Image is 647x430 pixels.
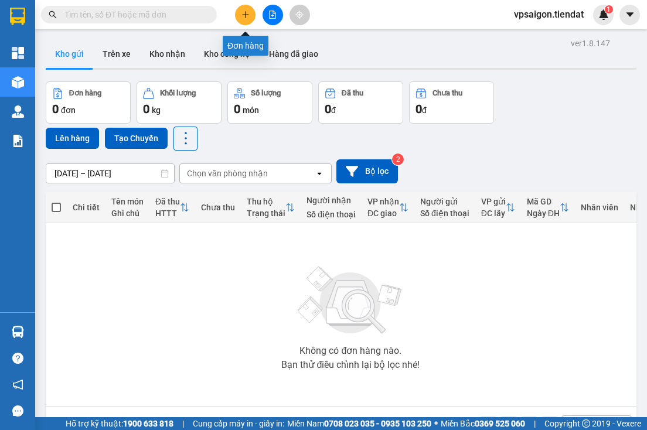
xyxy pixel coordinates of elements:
[336,159,398,183] button: Bộ lọc
[123,419,173,428] strong: 1900 633 818
[46,81,131,124] button: Đơn hàng0đơn
[243,105,259,115] span: món
[420,197,469,206] div: Người gửi
[193,417,284,430] span: Cung cấp máy in - giấy in:
[155,209,180,218] div: HTTT
[292,260,409,342] img: svg+xml;base64,PHN2ZyBjbGFzcz0ibGlzdC1wbHVnX19zdmciIHhtbG5zPSJodHRwOi8vd3d3LnczLm9yZy8yMDAwL3N2Zy...
[581,203,618,212] div: Nhân viên
[66,417,173,430] span: Hỗ trợ kỹ thuật:
[287,417,431,430] span: Miền Nam
[241,11,250,19] span: plus
[625,9,635,20] span: caret-down
[324,419,431,428] strong: 0708 023 035 - 0935 103 250
[64,8,203,21] input: Tìm tên, số ĐT hoặc mã đơn
[160,89,196,97] div: Khối lượng
[149,192,195,223] th: Toggle SortBy
[93,40,140,68] button: Trên xe
[527,197,560,206] div: Mã GD
[195,40,260,68] button: Kho công nợ
[433,89,462,97] div: Chưa thu
[409,81,494,124] button: Chưa thu0đ
[241,192,301,223] th: Toggle SortBy
[12,76,24,88] img: warehouse-icon
[367,209,399,218] div: ĐC giao
[598,9,609,20] img: icon-new-feature
[155,197,180,206] div: Đã thu
[521,192,575,223] th: Toggle SortBy
[268,11,277,19] span: file-add
[434,421,438,426] span: ⚪️
[46,164,174,183] input: Select a date range.
[61,105,76,115] span: đơn
[152,105,161,115] span: kg
[49,11,57,19] span: search
[247,209,285,218] div: Trạng thái
[315,169,324,178] svg: open
[422,105,427,115] span: đ
[143,102,149,116] span: 0
[260,40,328,68] button: Hàng đã giao
[331,105,336,115] span: đ
[607,5,611,13] span: 1
[105,128,168,149] button: Tạo Chuyến
[46,40,93,68] button: Kho gửi
[295,11,304,19] span: aim
[325,102,331,116] span: 0
[201,203,235,212] div: Chưa thu
[73,203,100,212] div: Chi tiết
[69,89,101,97] div: Đơn hàng
[182,417,184,430] span: |
[137,81,222,124] button: Khối lượng0kg
[234,102,240,116] span: 0
[582,419,590,428] span: copyright
[571,37,610,50] div: ver 1.8.147
[10,8,25,25] img: logo-vxr
[12,379,23,390] span: notification
[247,197,285,206] div: Thu hộ
[367,197,399,206] div: VP nhận
[605,5,613,13] sup: 1
[481,209,506,218] div: ĐC lấy
[12,353,23,364] span: question-circle
[12,105,24,118] img: warehouse-icon
[307,210,356,219] div: Số điện thoại
[534,417,536,430] span: |
[281,360,420,370] div: Bạn thử điều chỉnh lại bộ lọc nhé!
[392,153,404,165] sup: 2
[505,7,593,22] span: vpsaigon.tiendat
[12,326,24,338] img: warehouse-icon
[111,197,144,206] div: Tên món
[475,192,521,223] th: Toggle SortBy
[140,40,195,68] button: Kho nhận
[187,168,268,179] div: Chọn văn phòng nhận
[441,417,525,430] span: Miền Bắc
[12,405,23,417] span: message
[527,209,560,218] div: Ngày ĐH
[307,196,356,205] div: Người nhận
[299,346,401,356] div: Không có đơn hàng nào.
[481,197,506,206] div: VP gửi
[290,5,310,25] button: aim
[420,209,469,218] div: Số điện thoại
[362,192,414,223] th: Toggle SortBy
[263,5,283,25] button: file-add
[475,419,525,428] strong: 0369 525 060
[619,5,640,25] button: caret-down
[251,89,281,97] div: Số lượng
[416,102,422,116] span: 0
[12,135,24,147] img: solution-icon
[12,47,24,59] img: dashboard-icon
[235,5,256,25] button: plus
[318,81,403,124] button: Đã thu0đ
[342,89,363,97] div: Đã thu
[52,102,59,116] span: 0
[227,81,312,124] button: Số lượng0món
[46,128,99,149] button: Lên hàng
[111,209,144,218] div: Ghi chú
